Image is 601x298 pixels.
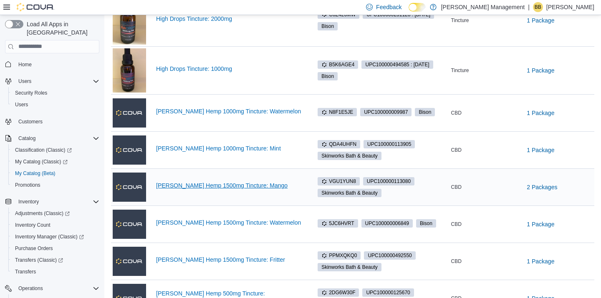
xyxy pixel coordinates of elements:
a: Promotions [12,180,44,190]
span: N8F1E5JE [321,108,353,116]
span: Skinworks Bath & Beauty [321,152,378,160]
button: Home [2,58,103,70]
span: 1 Package [527,257,554,265]
div: CBD [449,145,522,155]
button: 1 Package [523,62,558,79]
a: [PERSON_NAME] Hemp 1000mg Tincture: Mint [156,145,303,152]
span: Adjustments (Classic) [15,210,70,217]
span: Promotions [12,180,99,190]
a: Transfers (Classic) [12,255,66,265]
span: 1 Package [527,220,554,228]
a: Adjustments (Classic) [8,208,103,219]
div: Brandon Boushie [533,2,543,12]
span: Home [15,59,99,70]
button: Promotions [8,179,103,191]
a: Purchase Orders [12,243,56,253]
img: Tallchief Hemp 1000mg Tincture: Watermelon [113,98,146,128]
span: Skinworks Bath & Beauty [318,263,381,271]
span: Bison [321,73,334,80]
button: Users [8,99,103,110]
span: Bison [419,108,431,116]
span: My Catalog (Classic) [12,157,99,167]
span: UPC 100000125670 [366,289,410,296]
span: VGU1YUN8 [321,178,356,185]
span: B5K6AGE4 [321,61,354,68]
span: N8F1E5JE [318,108,357,116]
a: Classification (Classic) [8,144,103,156]
a: Adjustments (Classic) [12,208,73,218]
span: Catalog [15,133,99,143]
span: Purchase Orders [15,245,53,252]
a: Home [15,60,35,70]
span: 1 Package [527,16,554,25]
button: Users [15,76,35,86]
span: Transfers [15,268,36,275]
div: CBD [449,256,522,266]
span: Inventory [15,197,99,207]
a: Inventory Count [12,220,54,230]
button: 1 Package [523,253,558,270]
p: | [528,2,530,12]
span: Catalog [18,135,35,142]
div: CBD [449,182,522,192]
span: Bison [416,219,436,228]
button: 2 Packages [523,179,561,195]
img: Tallchief Hemp 1000mg Tincture: Mint [113,135,146,165]
span: Inventory Manager (Classic) [15,233,84,240]
span: Adjustments (Classic) [12,208,99,218]
span: Transfers (Classic) [15,257,63,263]
span: UPC100000006849 [361,219,413,228]
a: Transfers (Classic) [8,254,103,266]
span: UPC 100000492550 [368,252,412,259]
button: Operations [15,283,46,293]
span: Skinworks Bath & Beauty [318,152,381,160]
span: Home [18,61,32,68]
a: My Catalog (Classic) [8,156,103,168]
img: Tallchief Hemp 1500mg Tincture: Fritter [113,247,146,276]
div: Tincture [449,65,522,75]
button: Transfers [8,266,103,278]
span: Transfers [12,267,99,277]
span: Transfers (Classic) [12,255,99,265]
span: B5K6AGE4 [318,60,358,69]
button: 1 Package [523,216,558,233]
span: UPC 100000006849 [365,220,409,227]
a: Classification (Classic) [12,145,75,155]
span: UPC100000492550 [364,251,415,260]
span: Skinworks Bath & Beauty [321,263,378,271]
span: 2 Packages [527,183,557,191]
a: [PERSON_NAME] Hemp 1500mg Tincture: Watermelon [156,219,303,226]
span: Users [15,76,99,86]
span: Bison [318,22,338,30]
span: Users [15,101,28,108]
a: High Drops Tincture: 2000mg [156,15,303,22]
span: Customers [18,118,43,125]
span: Bison [321,23,334,30]
p: [PERSON_NAME] Management [441,2,525,12]
div: CBD [449,108,522,118]
span: Inventory Manager (Classic) [12,232,99,242]
span: VGU1YUN8 [318,177,360,185]
span: My Catalog (Beta) [12,168,99,178]
a: My Catalog (Classic) [12,157,71,167]
span: PPMXQKQ0 [321,252,357,259]
span: Purchase Orders [12,243,99,253]
span: Load All Apps in [GEOGRAPHIC_DATA] [23,20,99,37]
span: Inventory [18,198,39,205]
span: Classification (Classic) [12,145,99,155]
span: Operations [18,285,43,292]
span: Promotions [15,182,40,188]
span: 1 Package [527,66,554,75]
a: [PERSON_NAME] Hemp 1500mg Tincture: Fritter [156,256,303,263]
span: Customers [15,116,99,127]
span: UPC 100000113080 [367,178,411,185]
span: UPC 100000494585 : [DATE] [365,61,429,68]
button: Catalog [15,133,39,143]
button: Users [2,75,103,87]
span: Inventory Count [15,222,51,228]
a: My Catalog (Beta) [12,168,59,178]
span: QDA4UHFN [321,140,356,148]
button: Purchase Orders [8,243,103,254]
a: Users [12,100,31,110]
